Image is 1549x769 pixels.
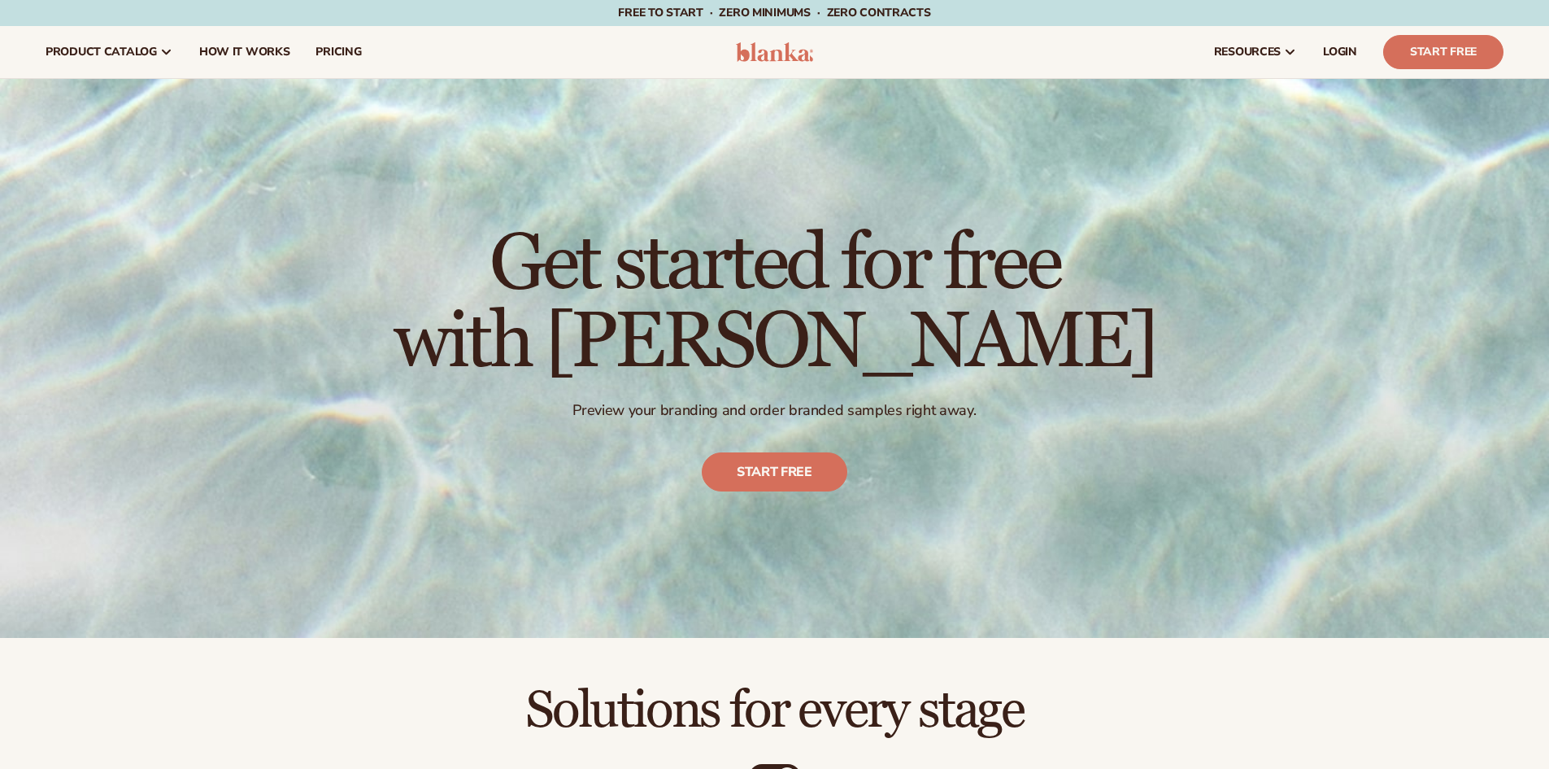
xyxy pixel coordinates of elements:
[1323,46,1357,59] span: LOGIN
[315,46,361,59] span: pricing
[394,401,1155,420] p: Preview your branding and order branded samples right away.
[33,26,186,78] a: product catalog
[1201,26,1310,78] a: resources
[394,225,1155,382] h1: Get started for free with [PERSON_NAME]
[1214,46,1281,59] span: resources
[46,684,1503,738] h2: Solutions for every stage
[1383,35,1503,69] a: Start Free
[199,46,290,59] span: How It Works
[702,452,847,492] a: Start free
[46,46,157,59] span: product catalog
[1310,26,1370,78] a: LOGIN
[618,5,930,20] span: Free to start · ZERO minimums · ZERO contracts
[302,26,374,78] a: pricing
[186,26,303,78] a: How It Works
[736,42,813,62] img: logo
